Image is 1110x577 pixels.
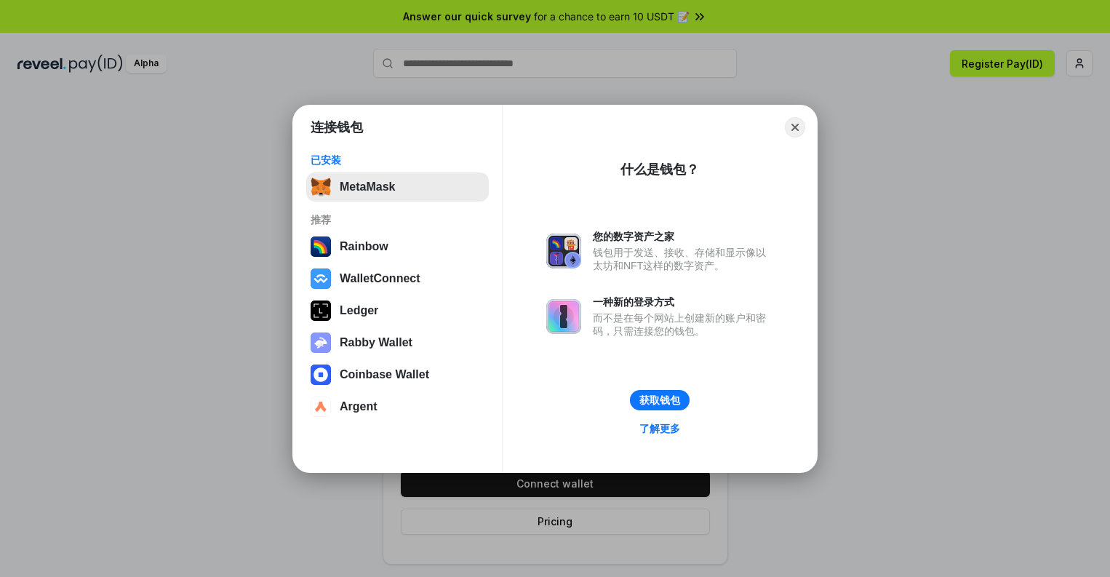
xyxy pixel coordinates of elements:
div: 钱包用于发送、接收、存储和显示像以太坊和NFT这样的数字资产。 [593,246,773,272]
div: Argent [340,400,378,413]
div: 什么是钱包？ [620,161,699,178]
h1: 连接钱包 [311,119,363,136]
div: Ledger [340,304,378,317]
button: Ledger [306,296,489,325]
img: svg+xml,%3Csvg%20xmlns%3D%22http%3A%2F%2Fwww.w3.org%2F2000%2Fsvg%22%20fill%3D%22none%22%20viewBox... [311,333,331,353]
div: 推荐 [311,213,484,226]
img: svg+xml,%3Csvg%20xmlns%3D%22http%3A%2F%2Fwww.w3.org%2F2000%2Fsvg%22%20width%3D%2228%22%20height%3... [311,301,331,321]
div: WalletConnect [340,272,420,285]
button: 获取钱包 [630,390,690,410]
img: svg+xml,%3Csvg%20width%3D%2228%22%20height%3D%2228%22%20viewBox%3D%220%200%2028%2028%22%20fill%3D... [311,365,331,385]
div: 而不是在每个网站上创建新的账户和密码，只需连接您的钱包。 [593,311,773,338]
div: 您的数字资产之家 [593,230,773,243]
div: Rabby Wallet [340,336,412,349]
button: WalletConnect [306,264,489,293]
div: Rainbow [340,240,388,253]
img: svg+xml,%3Csvg%20width%3D%22120%22%20height%3D%22120%22%20viewBox%3D%220%200%20120%20120%22%20fil... [311,236,331,257]
button: Argent [306,392,489,421]
div: 一种新的登录方式 [593,295,773,309]
div: MetaMask [340,180,395,194]
img: svg+xml,%3Csvg%20fill%3D%22none%22%20height%3D%2233%22%20viewBox%3D%220%200%2035%2033%22%20width%... [311,177,331,197]
button: MetaMask [306,172,489,202]
div: Coinbase Wallet [340,368,429,381]
div: 获取钱包 [639,394,680,407]
img: svg+xml,%3Csvg%20width%3D%2228%22%20height%3D%2228%22%20viewBox%3D%220%200%2028%2028%22%20fill%3D... [311,268,331,289]
img: svg+xml,%3Csvg%20xmlns%3D%22http%3A%2F%2Fwww.w3.org%2F2000%2Fsvg%22%20fill%3D%22none%22%20viewBox... [546,234,581,268]
button: Rainbow [306,232,489,261]
img: svg+xml,%3Csvg%20width%3D%2228%22%20height%3D%2228%22%20viewBox%3D%220%200%2028%2028%22%20fill%3D... [311,397,331,417]
div: 了解更多 [639,422,680,435]
button: Close [785,117,805,138]
img: svg+xml,%3Csvg%20xmlns%3D%22http%3A%2F%2Fwww.w3.org%2F2000%2Fsvg%22%20fill%3D%22none%22%20viewBox... [546,299,581,334]
div: 已安装 [311,154,484,167]
button: Coinbase Wallet [306,360,489,389]
button: Rabby Wallet [306,328,489,357]
a: 了解更多 [631,419,689,438]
